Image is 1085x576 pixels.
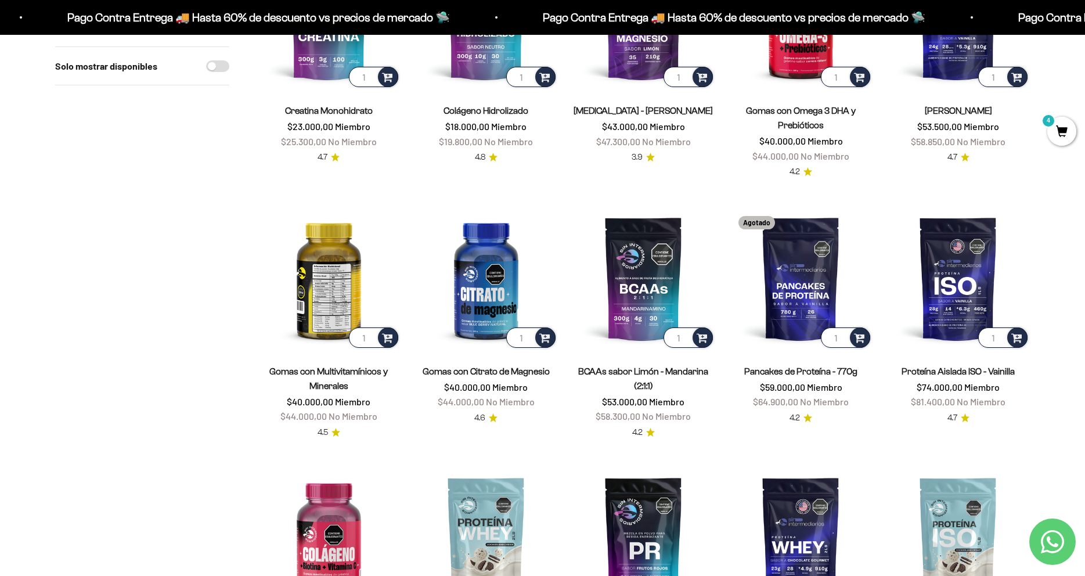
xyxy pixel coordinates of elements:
p: Pago Contra Entrega 🚚 Hasta 60% de descuento vs precios de mercado 🛸 [538,8,920,27]
span: No Miembro [642,136,691,147]
span: $40.000,00 [444,381,491,393]
label: Solo mostrar disponibles [55,59,157,74]
span: $74.000,00 [917,381,963,393]
span: $53.500,00 [917,121,962,132]
span: $44.000,00 [280,411,327,422]
a: Creatina Monohidrato [285,106,373,116]
span: $40.000,00 [759,135,806,146]
span: $44.000,00 [438,396,484,407]
span: $19.800,00 [439,136,482,147]
a: BCAAs sabor Limón - Mandarina (2:1:1) [578,366,708,391]
a: 4 [1047,126,1076,139]
a: 4.74.7 de 5.0 estrellas [947,412,969,424]
span: $58.850,00 [911,136,955,147]
span: No Miembro [486,396,535,407]
span: No Miembro [328,136,377,147]
span: $43.000,00 [602,121,648,132]
a: Colágeno Hidrolizado [444,106,528,116]
span: No Miembro [484,136,533,147]
a: 4.74.7 de 5.0 estrellas [318,151,340,164]
a: Gomas con Multivitamínicos y Minerales [269,366,388,391]
span: Miembro [650,121,685,132]
a: Pancakes de Proteína - 770g [744,366,857,376]
p: Pago Contra Entrega 🚚 Hasta 60% de descuento vs precios de mercado 🛸 [62,8,445,27]
span: $40.000,00 [287,396,333,407]
a: 3.93.9 de 5.0 estrellas [632,151,655,164]
span: No Miembro [642,411,691,422]
span: $44.000,00 [752,150,799,161]
span: 4.8 [475,151,485,164]
a: Gomas con Omega 3 DHA y Prebióticos [746,106,856,130]
span: $25.300,00 [281,136,326,147]
span: No Miembro [800,396,849,407]
a: 4.54.5 de 5.0 estrellas [318,426,340,439]
a: [MEDICAL_DATA] - [PERSON_NAME] [574,106,713,116]
a: 4.84.8 de 5.0 estrellas [475,151,498,164]
span: $53.000,00 [602,396,647,407]
span: Miembro [335,121,370,132]
span: Miembro [964,121,999,132]
a: 4.24.2 de 5.0 estrellas [632,426,655,439]
span: Miembro [491,121,527,132]
span: $59.000,00 [760,381,805,393]
span: No Miembro [801,150,849,161]
span: Miembro [649,396,684,407]
a: Gomas con Citrato de Magnesio [423,366,550,376]
span: 4.7 [318,151,327,164]
a: Proteína Aislada ISO - Vainilla [902,366,1015,376]
span: Miembro [335,396,370,407]
span: $58.300,00 [596,411,640,422]
span: Miembro [807,381,842,393]
span: No Miembro [957,136,1005,147]
span: $81.400,00 [911,396,955,407]
span: 4.6 [474,412,485,424]
span: 4.5 [318,426,328,439]
a: 4.64.6 de 5.0 estrellas [474,412,498,424]
span: 3.9 [632,151,643,164]
span: $23.000,00 [287,121,333,132]
span: No Miembro [329,411,377,422]
mark: 4 [1041,114,1055,128]
span: 4.7 [947,412,957,424]
span: 4.7 [947,151,957,164]
a: 4.24.2 de 5.0 estrellas [790,165,812,178]
a: 4.74.7 de 5.0 estrellas [947,151,969,164]
a: 4.24.2 de 5.0 estrellas [790,412,812,424]
span: $18.000,00 [445,121,489,132]
img: Gomas con Multivitamínicos y Minerales [257,207,401,350]
span: Miembro [492,381,528,393]
span: $64.900,00 [753,396,798,407]
a: [PERSON_NAME] [925,106,992,116]
span: 4.2 [790,412,800,424]
span: No Miembro [957,396,1005,407]
span: 4.2 [790,165,800,178]
span: $47.300,00 [596,136,640,147]
span: Miembro [964,381,1000,393]
span: 4.2 [632,426,643,439]
span: Miembro [808,135,843,146]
